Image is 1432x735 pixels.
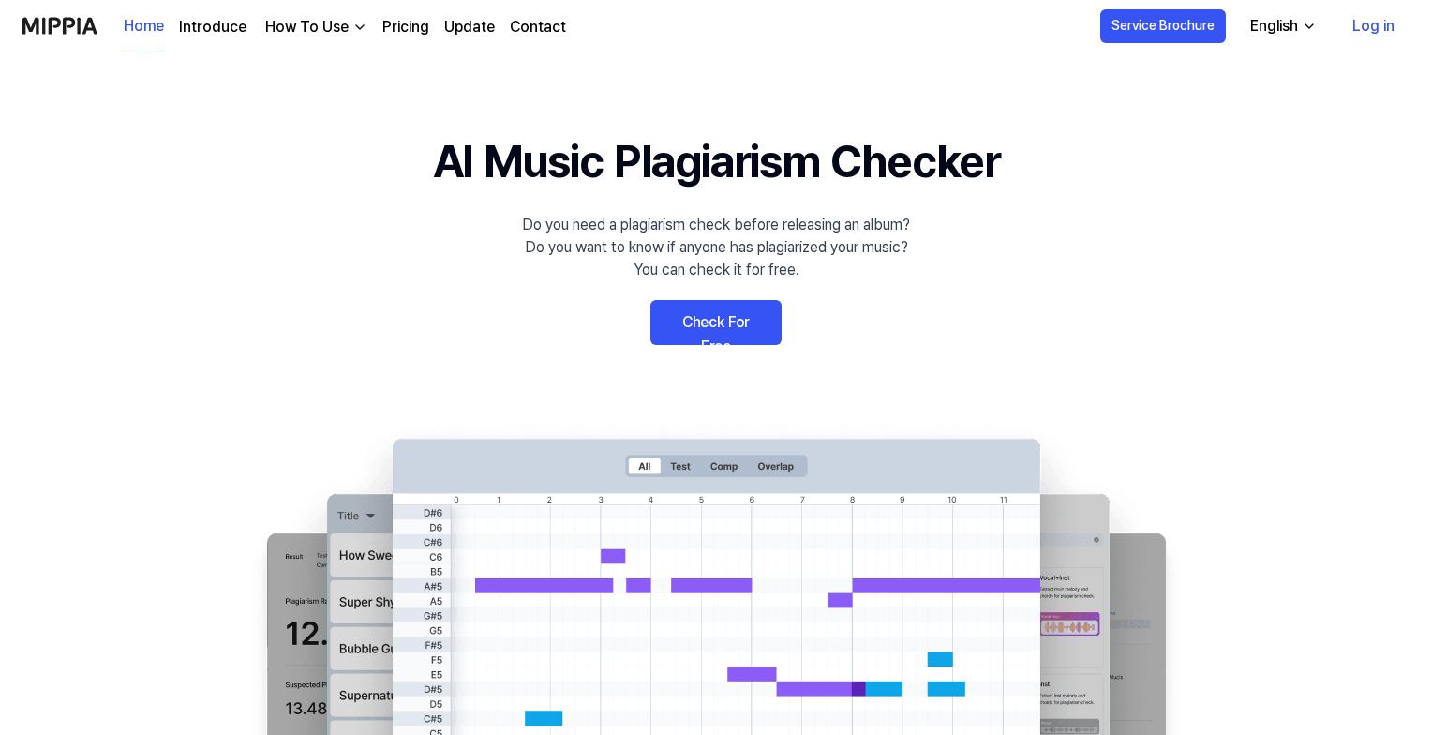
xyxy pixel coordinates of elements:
[352,20,367,35] img: down
[261,16,367,38] button: How To Use
[433,127,1000,195] h1: AI Music Plagiarism Checker
[650,300,782,345] a: Check For Free
[261,16,352,38] div: How To Use
[124,1,164,52] a: Home
[382,16,429,38] a: Pricing
[510,16,566,38] a: Contact
[522,214,910,281] div: Do you need a plagiarism check before releasing an album? Do you want to know if anyone has plagi...
[1246,15,1302,37] div: English
[179,16,246,38] a: Introduce
[1235,7,1328,45] button: English
[444,16,495,38] a: Update
[1100,9,1226,43] button: Service Brochure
